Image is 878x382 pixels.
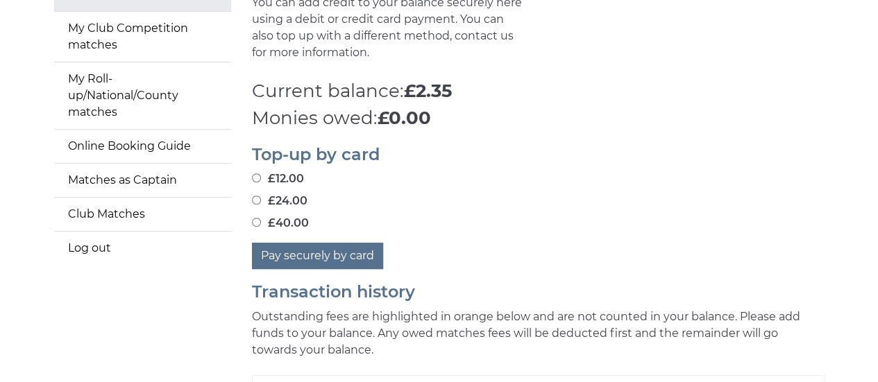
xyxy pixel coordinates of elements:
[54,198,231,231] a: Club Matches
[404,80,452,102] strong: £2.35
[252,193,307,209] label: £24.00
[252,215,309,232] label: £40.00
[252,218,261,227] input: £40.00
[54,130,231,163] a: Online Booking Guide
[252,196,261,205] input: £24.00
[54,62,231,129] a: My Roll-up/National/County matches
[252,173,261,182] input: £12.00
[54,164,231,197] a: Matches as Captain
[54,232,231,265] a: Log out
[252,146,825,164] h2: Top-up by card
[252,171,304,187] label: £12.00
[54,12,231,62] a: My Club Competition matches
[378,107,431,129] strong: £0.00
[252,78,825,105] p: Current balance:
[252,243,383,269] button: Pay securely by card
[252,105,825,132] p: Monies owed:
[252,309,825,358] p: Outstanding fees are highlighted in orange below and are not counted in your balance. Please add ...
[252,283,825,301] h2: Transaction history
